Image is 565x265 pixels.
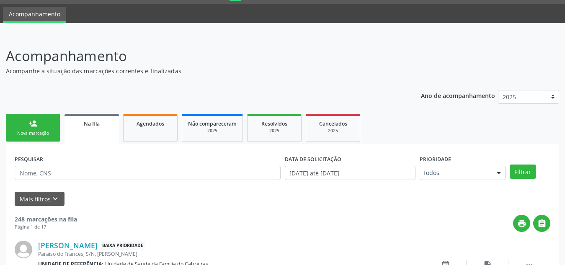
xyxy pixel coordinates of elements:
i: print [517,219,526,228]
div: person_add [28,119,38,128]
p: Ano de acompanhamento [421,90,495,100]
a: Acompanhamento [3,7,66,23]
span: Baixa Prioridade [101,241,145,250]
span: Agendados [137,120,164,127]
span: Não compareceram [188,120,237,127]
div: 2025 [188,128,237,134]
p: Acompanhe a situação das marcações correntes e finalizadas [6,67,393,75]
div: Nova marcação [12,130,54,136]
i: keyboard_arrow_down [51,194,60,203]
i:  [537,219,547,228]
p: Acompanhamento [6,46,393,67]
a: [PERSON_NAME] [38,241,98,250]
button: Filtrar [510,165,536,179]
input: Nome, CNS [15,166,281,180]
span: Resolvidos [261,120,287,127]
span: Na fila [84,120,100,127]
div: Paraiso do Frances, S/N, [PERSON_NAME] [38,250,425,257]
button:  [533,215,550,232]
input: Selecione um intervalo [285,166,415,180]
label: PESQUISAR [15,153,43,166]
strong: 248 marcações na fila [15,215,77,223]
div: Página 1 de 17 [15,224,77,231]
div: 2025 [312,128,354,134]
div: 2025 [253,128,295,134]
label: Prioridade [420,153,451,166]
button: print [513,215,530,232]
label: DATA DE SOLICITAÇÃO [285,153,341,166]
span: Cancelados [319,120,347,127]
button: Mais filtroskeyboard_arrow_down [15,192,64,206]
span: Todos [423,169,488,177]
